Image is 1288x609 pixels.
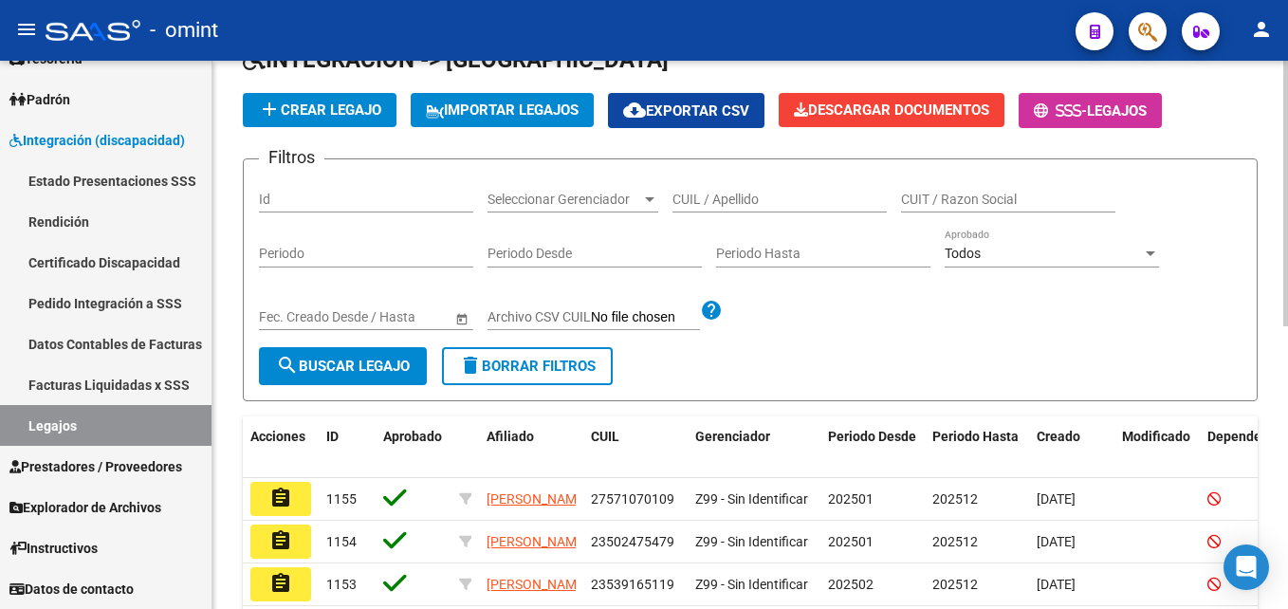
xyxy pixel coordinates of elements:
[820,416,925,479] datatable-header-cell: Periodo Desde
[479,416,583,479] datatable-header-cell: Afiliado
[334,309,427,325] input: End date
[9,497,161,518] span: Explorador de Archivos
[269,529,292,552] mat-icon: assignment
[269,487,292,509] mat-icon: assignment
[695,577,808,592] span: Z99 - Sin Identificar
[623,99,646,121] mat-icon: cloud_download
[591,309,700,326] input: Archivo CSV CUIL
[1034,102,1087,120] span: -
[487,491,588,507] span: [PERSON_NAME]
[9,538,98,559] span: Instructivos
[583,416,688,479] datatable-header-cell: CUIL
[9,130,185,151] span: Integración (discapacidad)
[9,89,70,110] span: Padrón
[326,491,357,507] span: 1155
[383,429,442,444] span: Aprobado
[411,93,594,127] button: IMPORTAR LEGAJOS
[376,416,451,479] datatable-header-cell: Aprobado
[1250,18,1273,41] mat-icon: person
[9,579,134,600] span: Datos de contacto
[487,429,534,444] span: Afiliado
[276,354,299,377] mat-icon: search
[591,534,674,549] span: 23502475479
[1037,429,1080,444] span: Creado
[487,577,588,592] span: [PERSON_NAME]
[828,491,874,507] span: 202501
[459,354,482,377] mat-icon: delete
[487,534,588,549] span: [PERSON_NAME]
[608,93,764,128] button: Exportar CSV
[276,358,410,375] span: Buscar Legajo
[591,491,674,507] span: 27571070109
[326,577,357,592] span: 1153
[695,534,808,549] span: Z99 - Sin Identificar
[932,534,978,549] span: 202512
[794,101,989,119] span: Descargar Documentos
[932,429,1019,444] span: Periodo Hasta
[1037,534,1076,549] span: [DATE]
[243,416,319,479] datatable-header-cell: Acciones
[591,577,674,592] span: 23539165119
[269,572,292,595] mat-icon: assignment
[459,358,596,375] span: Borrar Filtros
[700,299,723,322] mat-icon: help
[326,534,357,549] span: 1154
[9,456,182,477] span: Prestadores / Proveedores
[828,577,874,592] span: 202502
[326,429,339,444] span: ID
[1019,93,1162,128] button: -Legajos
[925,416,1029,479] datatable-header-cell: Periodo Hasta
[932,491,978,507] span: 202512
[243,93,396,127] button: Crear Legajo
[488,192,641,208] span: Seleccionar Gerenciador
[1029,416,1114,479] datatable-header-cell: Creado
[488,309,591,324] span: Archivo CSV CUIL
[1037,577,1076,592] span: [DATE]
[1207,429,1287,444] span: Dependencia
[319,416,376,479] datatable-header-cell: ID
[828,429,916,444] span: Periodo Desde
[623,102,749,120] span: Exportar CSV
[258,98,281,120] mat-icon: add
[695,429,770,444] span: Gerenciador
[150,9,218,51] span: - omint
[250,429,305,444] span: Acciones
[828,534,874,549] span: 202501
[1037,491,1076,507] span: [DATE]
[1224,544,1269,590] div: Open Intercom Messenger
[779,93,1004,127] button: Descargar Documentos
[259,309,318,325] input: Start date
[259,347,427,385] button: Buscar Legajo
[1087,102,1147,120] span: Legajos
[695,491,808,507] span: Z99 - Sin Identificar
[932,577,978,592] span: 202512
[15,18,38,41] mat-icon: menu
[591,429,619,444] span: CUIL
[1114,416,1200,479] datatable-header-cell: Modificado
[451,308,471,328] button: Open calendar
[258,101,381,119] span: Crear Legajo
[688,416,820,479] datatable-header-cell: Gerenciador
[945,246,981,261] span: Todos
[1122,429,1190,444] span: Modificado
[259,144,324,171] h3: Filtros
[426,101,579,119] span: IMPORTAR LEGAJOS
[442,347,613,385] button: Borrar Filtros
